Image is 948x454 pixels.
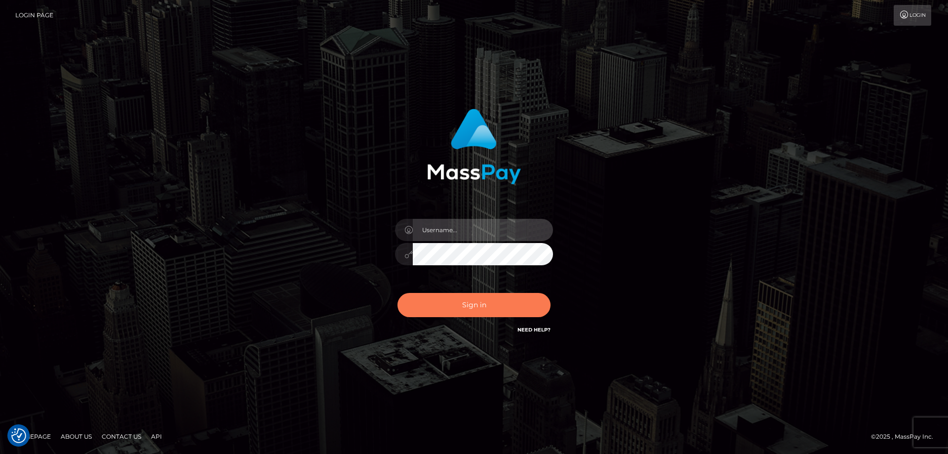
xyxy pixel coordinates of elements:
a: Homepage [11,429,55,444]
a: Login Page [15,5,53,26]
div: © 2025 , MassPay Inc. [871,431,941,442]
img: MassPay Login [427,109,521,184]
input: Username... [413,219,553,241]
a: API [147,429,166,444]
button: Sign in [397,293,551,317]
a: Login [894,5,931,26]
a: Need Help? [517,327,551,333]
img: Revisit consent button [11,428,26,443]
a: Contact Us [98,429,145,444]
a: About Us [57,429,96,444]
button: Consent Preferences [11,428,26,443]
